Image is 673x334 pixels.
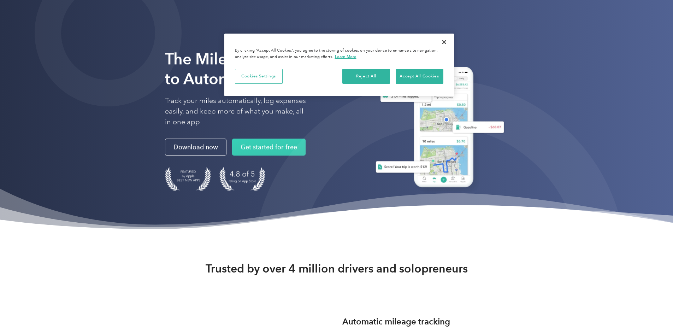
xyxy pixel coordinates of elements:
[342,315,450,328] h3: Automatic mileage tracking
[165,95,306,127] p: Track your miles automatically, log expenses easily, and keep more of what you make, all in one app
[224,34,454,96] div: Cookie banner
[342,69,390,84] button: Reject All
[165,139,226,156] a: Download now
[206,262,468,276] strong: Trusted by over 4 million drivers and solopreneurs
[165,49,352,88] strong: The Mileage Tracking App to Automate Your Logs
[335,54,356,59] a: More information about your privacy, opens in a new tab
[224,34,454,96] div: Privacy
[436,34,452,50] button: Close
[235,48,443,60] div: By clicking “Accept All Cookies”, you agree to the storing of cookies on your device to enhance s...
[232,139,306,156] a: Get started for free
[396,69,443,84] button: Accept All Cookies
[235,69,283,84] button: Cookies Settings
[165,167,211,191] img: Badge for Featured by Apple Best New Apps
[219,167,265,191] img: 4.9 out of 5 stars on the app store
